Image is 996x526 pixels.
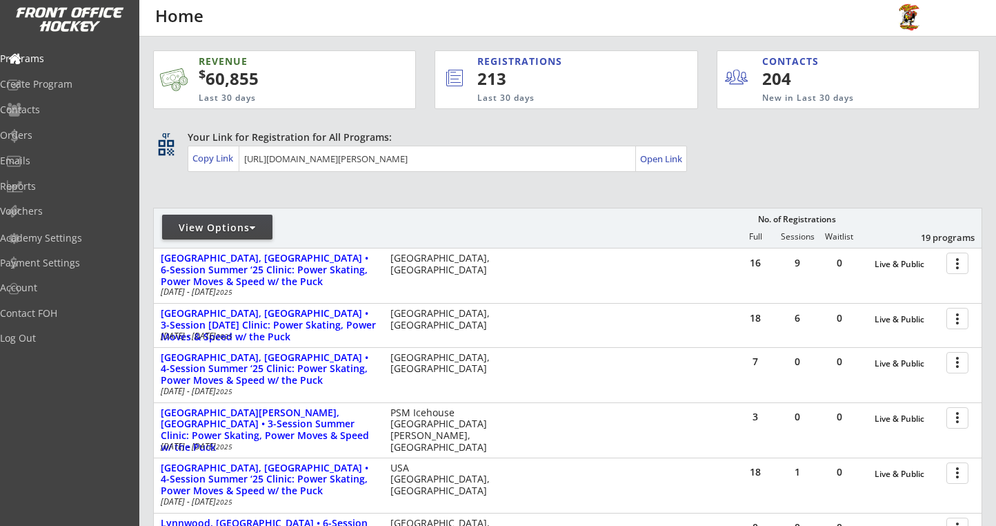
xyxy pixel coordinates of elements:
button: more_vert [946,308,968,329]
em: 2025 [216,442,232,451]
div: [GEOGRAPHIC_DATA], [GEOGRAPHIC_DATA] [390,253,499,276]
div: 213 [477,67,651,90]
a: Open Link [640,149,684,168]
div: REGISTRATIONS [477,55,636,68]
div: 18 [735,313,776,323]
div: [GEOGRAPHIC_DATA], [GEOGRAPHIC_DATA] • 4-Session Summer ‘25 Clinic: Power Skating, Power Moves & ... [161,352,376,387]
button: more_vert [946,407,968,429]
div: 0 [819,357,860,367]
div: [DATE] - [DATE] [161,442,372,451]
div: 0 [819,412,860,422]
em: 2025 [216,331,232,341]
div: 7 [735,357,776,367]
div: 1 [777,467,818,477]
em: 2025 [216,287,232,297]
div: Last 30 days [199,92,352,104]
div: Live & Public [875,315,939,324]
div: Live & Public [875,414,939,424]
div: Live & Public [875,469,939,479]
div: [GEOGRAPHIC_DATA], [GEOGRAPHIC_DATA] • 6-Session Summer ‘25 Clinic: Power Skating, Power Moves & ... [161,253,376,287]
div: [DATE] - [DATE] [161,498,372,506]
div: qr [157,130,174,139]
em: 2025 [216,497,232,507]
div: Last 30 days [477,92,641,104]
button: more_vert [946,462,968,484]
div: Open Link [640,153,684,165]
div: [GEOGRAPHIC_DATA], [GEOGRAPHIC_DATA] [390,352,499,376]
button: more_vert [946,352,968,373]
div: 9 [777,258,818,268]
div: [GEOGRAPHIC_DATA][PERSON_NAME], [GEOGRAPHIC_DATA] • 3-Session Summer Clinic: Power Skating, Power... [161,407,376,454]
div: [GEOGRAPHIC_DATA], [GEOGRAPHIC_DATA] • 4-Session Summer ‘25 Clinic: Power Skating, Power Moves & ... [161,462,376,497]
div: Copy Link [192,152,236,164]
div: Live & Public [875,260,939,269]
div: 0 [777,357,818,367]
div: 18 [735,467,776,477]
div: 60,855 [199,67,372,90]
em: 2025 [216,387,232,396]
div: No. of Registrations [754,215,839,224]
div: Your Link for Registration for All Programs: [188,130,939,144]
div: 6 [777,313,818,323]
div: View Options [162,221,272,235]
div: 0 [777,412,818,422]
div: [DATE] - [DATE] [161,288,372,296]
div: Live & Public [875,359,939,369]
div: 19 programs [903,231,975,244]
div: New in Last 30 days [762,92,915,104]
div: 0 [819,313,860,323]
div: CONTACTS [762,55,825,68]
sup: $ [199,66,206,82]
button: more_vert [946,253,968,274]
div: [DATE] - [DATE] [161,332,372,340]
div: [GEOGRAPHIC_DATA], [GEOGRAPHIC_DATA] [390,308,499,331]
div: REVENUE [199,55,352,68]
div: [DATE] - [DATE] [161,387,372,396]
div: 0 [819,467,860,477]
div: USA [GEOGRAPHIC_DATA], [GEOGRAPHIC_DATA] [390,462,499,497]
div: 0 [819,258,860,268]
div: Full [735,232,776,242]
div: 16 [735,258,776,268]
div: 3 [735,412,776,422]
button: qr_code [156,137,177,158]
div: PSM Icehouse [GEOGRAPHIC_DATA][PERSON_NAME], [GEOGRAPHIC_DATA] [390,407,499,454]
div: 204 [762,67,847,90]
div: Sessions [777,232,818,242]
div: Waitlist [818,232,859,242]
div: [GEOGRAPHIC_DATA], [GEOGRAPHIC_DATA] • 3-Session [DATE] Clinic: Power Skating, Power Moves & Spee... [161,308,376,342]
